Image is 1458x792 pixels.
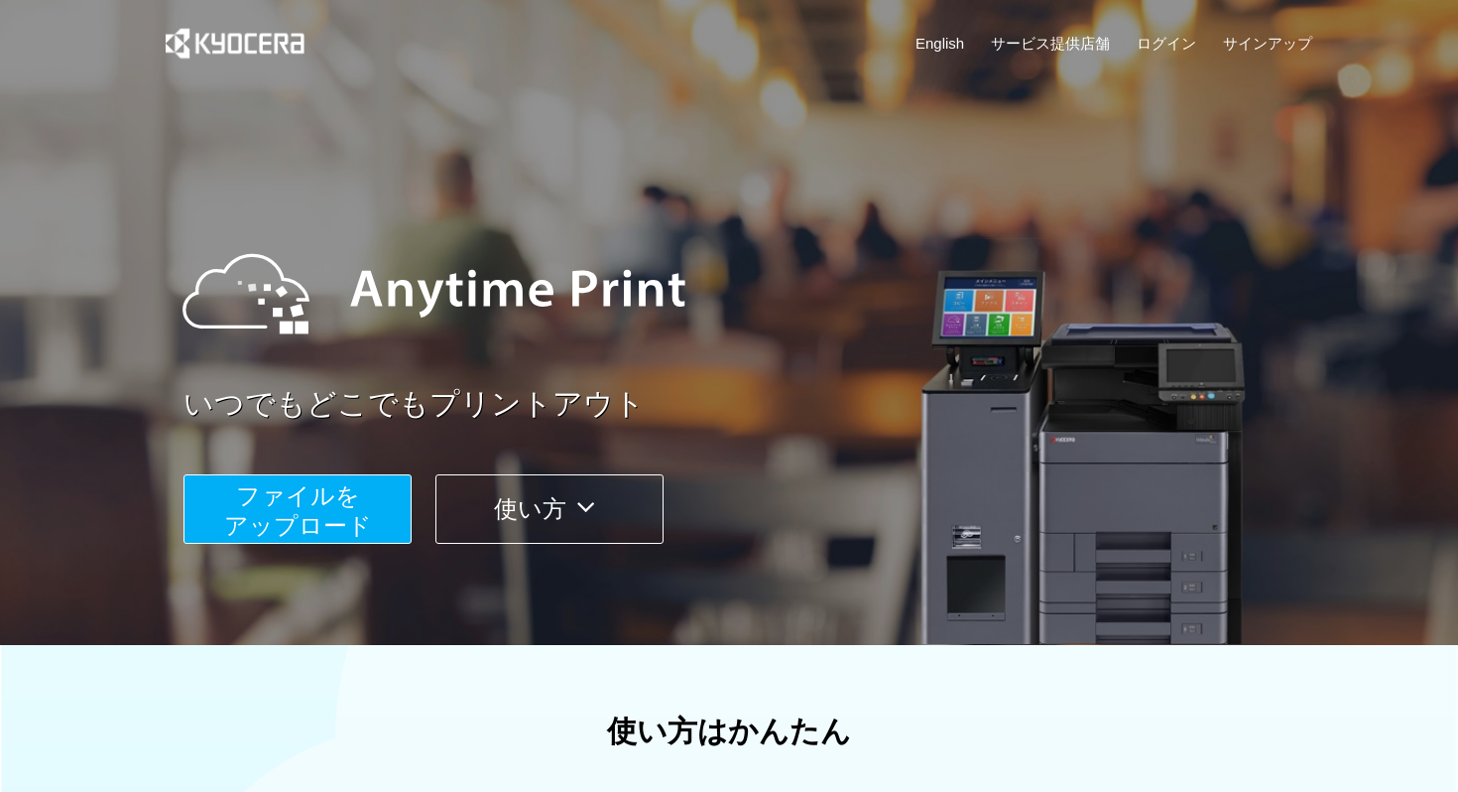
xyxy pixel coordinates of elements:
[183,474,412,544] button: ファイルを​​アップロード
[915,33,964,54] a: English
[224,482,372,539] span: ファイルを ​​アップロード
[1137,33,1196,54] a: ログイン
[1223,33,1312,54] a: サインアップ
[991,33,1110,54] a: サービス提供店舗
[435,474,664,544] button: 使い方
[183,383,1324,426] a: いつでもどこでもプリントアウト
